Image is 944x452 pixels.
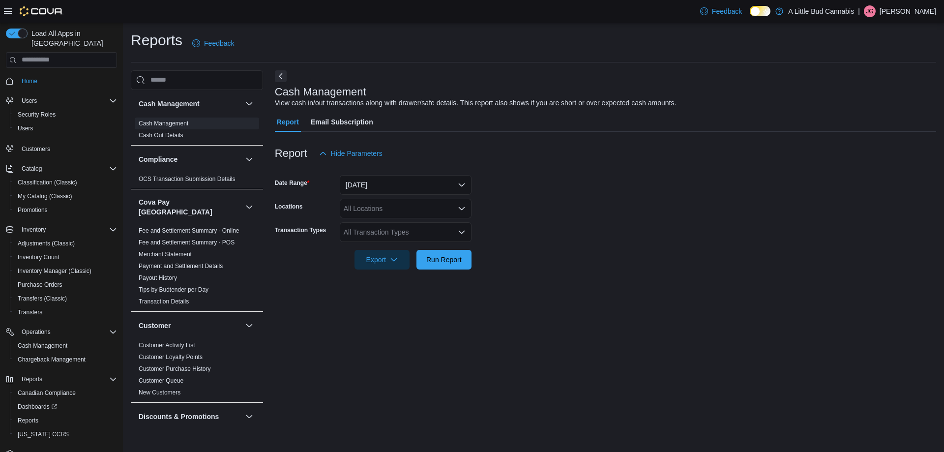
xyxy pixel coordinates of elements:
a: Promotions [14,204,52,216]
h3: Cash Management [275,86,366,98]
a: Payment and Settlement Details [139,263,223,270]
span: Catalog [18,163,117,175]
div: Cash Management [131,118,263,145]
span: Inventory Manager (Classic) [14,265,117,277]
span: Run Report [426,255,462,265]
a: New Customers [139,389,180,396]
button: Reports [2,372,121,386]
button: Transfers (Classic) [10,292,121,305]
button: [DATE] [340,175,472,195]
span: Email Subscription [311,112,373,132]
span: Payment and Settlement Details [139,262,223,270]
span: Feedback [712,6,742,16]
button: Chargeback Management [10,353,121,366]
img: Cova [20,6,63,16]
a: Fee and Settlement Summary - POS [139,239,235,246]
span: Inventory [22,226,46,234]
span: Load All Apps in [GEOGRAPHIC_DATA] [28,29,117,48]
span: Chargeback Management [14,354,117,365]
button: Cash Management [139,99,241,109]
button: Classification (Classic) [10,176,121,189]
button: Operations [2,325,121,339]
button: Inventory [18,224,50,236]
span: Users [22,97,37,105]
button: Next [275,70,287,82]
a: Adjustments (Classic) [14,238,79,249]
span: Canadian Compliance [18,389,76,397]
span: Promotions [18,206,48,214]
a: Cash Management [139,120,188,127]
button: Catalog [18,163,46,175]
a: Users [14,122,37,134]
a: Chargeback Management [14,354,89,365]
button: Compliance [243,153,255,165]
a: Purchase Orders [14,279,66,291]
button: Users [2,94,121,108]
button: Home [2,74,121,88]
a: Cash Management [14,340,71,352]
span: Washington CCRS [14,428,117,440]
span: OCS Transaction Submission Details [139,175,236,183]
span: Transaction Details [139,298,189,305]
span: Adjustments (Classic) [18,240,75,247]
span: Transfers [14,306,117,318]
a: Merchant Statement [139,251,192,258]
a: Home [18,75,41,87]
button: Cova Pay [GEOGRAPHIC_DATA] [139,197,241,217]
span: Reports [14,415,117,426]
button: Inventory Count [10,250,121,264]
button: Cova Pay [GEOGRAPHIC_DATA] [243,201,255,213]
span: Dashboards [14,401,117,413]
span: Feedback [204,38,234,48]
h3: Customer [139,321,171,331]
div: Jeremy Gabel [864,5,876,17]
a: Customer Loyalty Points [139,354,203,361]
a: Canadian Compliance [14,387,80,399]
span: Chargeback Management [18,356,86,363]
button: Catalog [2,162,121,176]
span: Catalog [22,165,42,173]
span: Customers [22,145,50,153]
span: Customers [18,142,117,154]
span: Customer Purchase History [139,365,211,373]
span: Hide Parameters [331,149,383,158]
div: Cova Pay [GEOGRAPHIC_DATA] [131,225,263,311]
button: Customer [139,321,241,331]
button: Reports [10,414,121,427]
span: Classification (Classic) [18,179,77,186]
span: Customer Loyalty Points [139,353,203,361]
a: Payout History [139,274,177,281]
a: Inventory Count [14,251,63,263]
a: Reports [14,415,42,426]
label: Date Range [275,179,310,187]
h3: Discounts & Promotions [139,412,219,422]
span: Tips by Budtender per Day [139,286,208,294]
button: Export [354,250,410,270]
a: OCS Transaction Submission Details [139,176,236,182]
span: Transfers [18,308,42,316]
input: Dark Mode [750,6,770,16]
p: A Little Bud Cannabis [788,5,854,17]
span: Customer Queue [139,377,183,385]
a: Transfers (Classic) [14,293,71,304]
button: Users [10,121,121,135]
span: Inventory Count [18,253,59,261]
a: Transfers [14,306,46,318]
button: Cash Management [243,98,255,110]
span: Home [18,75,117,87]
button: Operations [18,326,55,338]
span: Security Roles [14,109,117,121]
span: Users [18,124,33,132]
span: Purchase Orders [14,279,117,291]
a: My Catalog (Classic) [14,190,76,202]
button: Run Report [416,250,472,270]
span: Dashboards [18,403,57,411]
span: Export [360,250,404,270]
p: [PERSON_NAME] [880,5,936,17]
span: Inventory Count [14,251,117,263]
label: Transaction Types [275,226,326,234]
span: Classification (Classic) [14,177,117,188]
span: Report [277,112,299,132]
p: | [858,5,860,17]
